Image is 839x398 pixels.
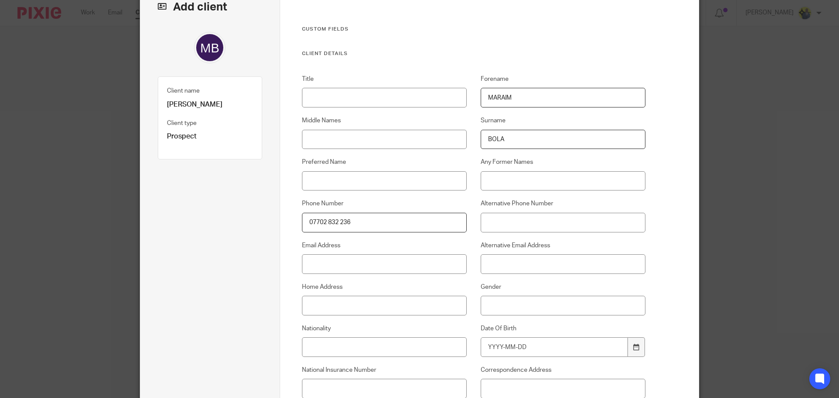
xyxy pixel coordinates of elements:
h3: Client Details [302,50,646,57]
label: Email Address [302,241,467,250]
h3: Custom fields [302,26,646,33]
label: Middle Names [302,116,467,125]
p: [PERSON_NAME] [167,100,253,109]
p: Prospect [167,132,253,141]
label: Alternative Phone Number [481,199,646,208]
label: National Insurance Number [302,366,467,374]
label: Nationality [302,324,467,333]
input: YYYY-MM-DD [481,337,628,357]
label: Surname [481,116,646,125]
img: svg%3E [194,32,225,63]
label: Date Of Birth [481,324,646,333]
label: Home Address [302,283,467,291]
label: Forename [481,75,646,83]
label: Preferred Name [302,158,467,166]
label: Title [302,75,467,83]
label: Correspondence Address [481,366,646,374]
label: Client name [167,87,200,95]
label: Gender [481,283,646,291]
label: Phone Number [302,199,467,208]
label: Alternative Email Address [481,241,646,250]
label: Any Former Names [481,158,646,166]
label: Client type [167,119,197,128]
